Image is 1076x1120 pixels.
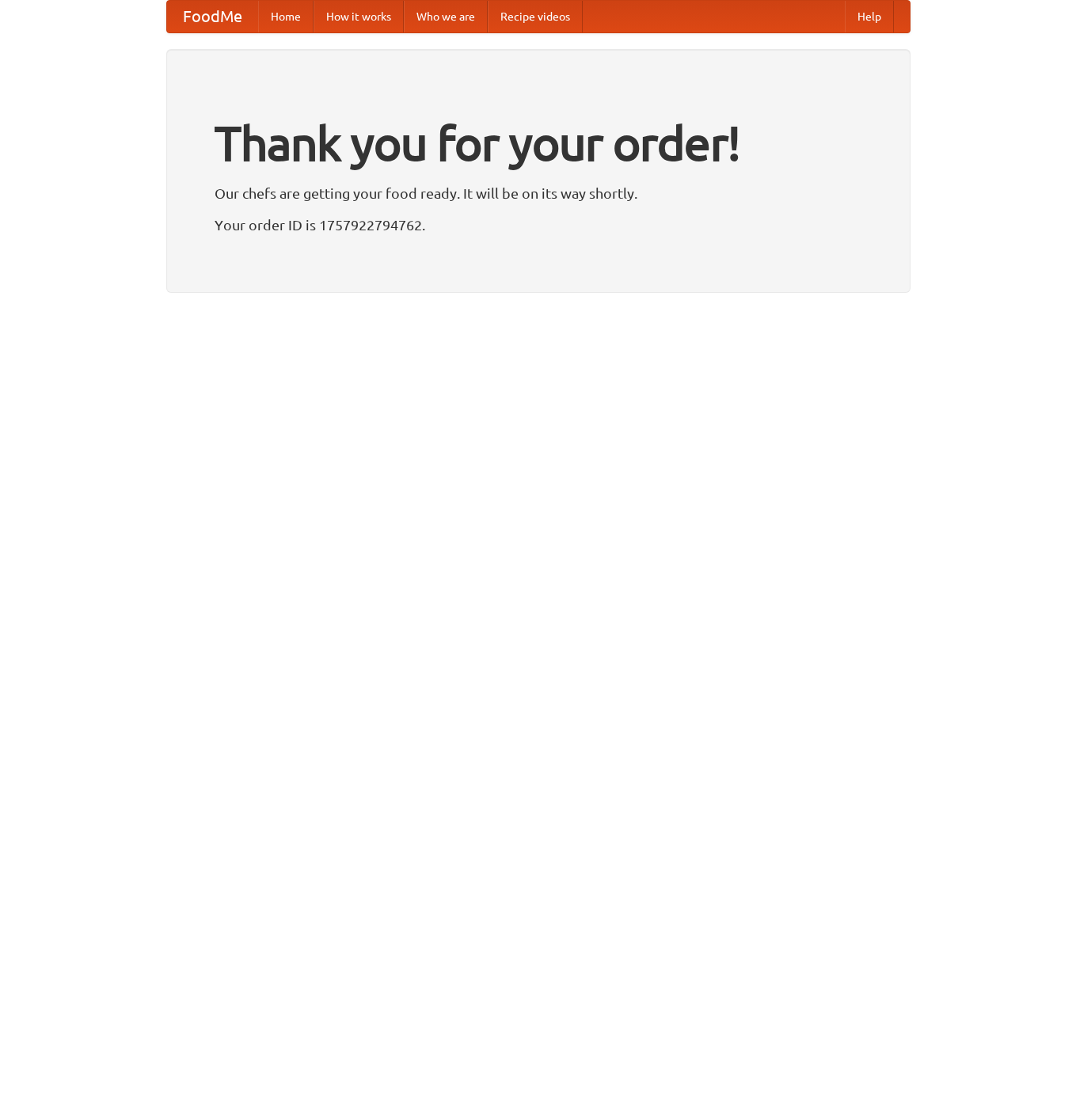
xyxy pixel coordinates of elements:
a: How it works [314,1,404,32]
h1: Thank you for your order! [215,105,862,181]
a: Who we are [404,1,488,32]
a: Home [258,1,314,32]
p: Our chefs are getting your food ready. It will be on its way shortly. [215,181,862,205]
p: Your order ID is 1757922794762. [215,213,862,237]
a: FoodMe [167,1,258,32]
a: Help [845,1,894,32]
a: Recipe videos [488,1,583,32]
